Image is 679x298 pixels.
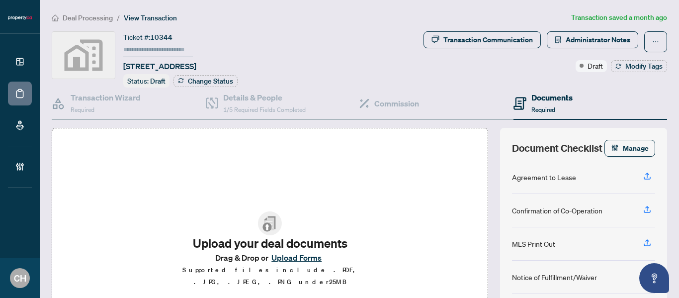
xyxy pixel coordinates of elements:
div: Agreement to Lease [512,172,576,183]
button: Change Status [173,75,238,87]
button: Manage [604,140,655,157]
span: Required [531,106,555,113]
span: Modify Tags [625,63,663,70]
span: Draft [150,77,166,86]
h4: Documents [531,92,573,103]
div: Notice of Fulfillment/Waiver [512,272,597,283]
div: Confirmation of Co-Operation [512,205,602,216]
span: Manage [623,140,649,156]
span: ellipsis [652,38,659,45]
span: [STREET_ADDRESS] [123,60,196,72]
span: Required [71,106,94,113]
span: 10344 [150,33,172,42]
h2: Upload your deal documents [181,235,359,251]
button: Upload Forms [268,251,325,264]
div: Ticket #: [123,31,172,43]
h4: Commission [374,98,419,109]
li: / [117,12,120,23]
h4: Transaction Wizard [71,92,141,103]
span: Drag & Drop or [215,251,325,264]
div: MLS Print Out [512,238,555,249]
h4: Details & People [223,92,306,103]
img: svg%3e [52,32,115,79]
span: home [52,14,59,21]
span: solution [555,36,562,43]
p: Supported files include .PDF, .JPG, .JPEG, .PNG under 25 MB [181,264,359,288]
span: View Transaction [124,13,177,22]
button: Open asap [639,263,669,293]
button: Transaction Communication [424,31,541,48]
span: Administrator Notes [566,32,630,48]
span: Document Checklist [512,141,602,155]
span: Draft [588,60,603,71]
img: logo [8,15,32,21]
div: Status: [123,74,170,88]
span: 1/5 Required Fields Completed [223,106,306,113]
span: Change Status [188,78,233,85]
article: Transaction saved a month ago [571,12,667,23]
span: CH [14,271,26,285]
img: File Upload [258,211,282,235]
div: Transaction Communication [443,32,533,48]
button: Modify Tags [611,60,667,72]
button: Administrator Notes [547,31,638,48]
span: File UploadUpload your deal documentsDrag & Drop orUpload FormsSupported files include .PDF, .JPG... [173,203,367,296]
span: Deal Processing [63,13,113,22]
